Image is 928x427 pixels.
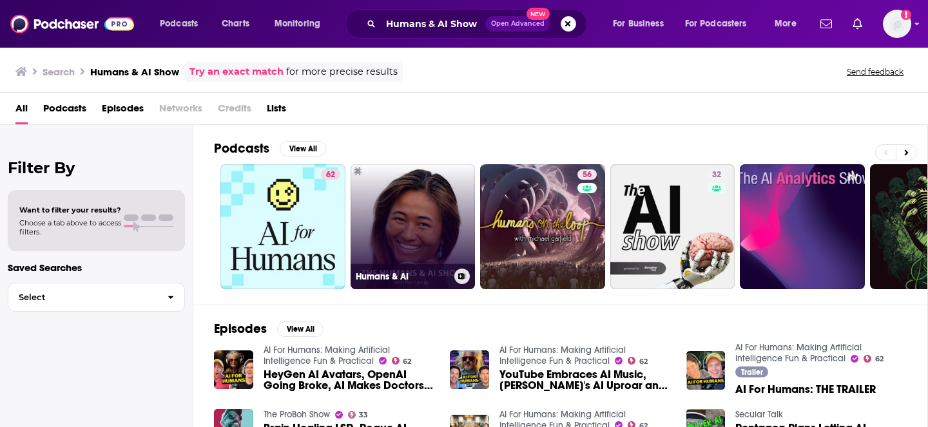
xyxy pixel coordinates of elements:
[326,169,335,182] span: 62
[883,10,911,38] img: User Profile
[685,15,747,33] span: For Podcasters
[277,321,324,337] button: View All
[766,14,813,34] button: open menu
[102,98,144,124] a: Episodes
[577,169,597,180] a: 56
[222,15,249,33] span: Charts
[275,15,320,33] span: Monitoring
[883,10,911,38] span: Logged in as biancagorospe
[214,321,324,337] a: EpisodesView All
[875,356,884,362] span: 62
[264,345,390,366] a: AI For Humans: Making Artificial Intelligence Fun & Practical
[43,66,75,78] h3: Search
[213,14,257,34] a: Charts
[403,359,411,365] span: 62
[220,164,345,289] a: 62
[356,271,449,282] h3: Humans & AI
[864,355,884,363] a: 62
[491,21,545,27] span: Open Advanced
[639,359,648,365] span: 62
[610,164,735,289] a: 32
[901,10,911,20] svg: Add a profile image
[214,350,253,390] img: HeyGen AI Avatars, OpenAI Going Broke, AI Makes Doctors Better & Comedic History Showdown | AI Fo...
[264,409,330,420] a: The ProBoh Show
[583,169,592,182] span: 56
[604,14,680,34] button: open menu
[499,345,626,366] a: AI For Humans: Making Artificial Intelligence Fun & Practical
[8,261,185,274] p: Saved Searches
[189,64,284,79] a: Try an exact match
[677,14,766,34] button: open menu
[8,158,185,177] h2: Filter By
[485,16,550,32] button: Open AdvancedNew
[847,13,867,35] a: Show notifications dropdown
[712,169,721,182] span: 32
[280,141,326,157] button: View All
[151,14,215,34] button: open menu
[321,169,340,180] a: 62
[707,169,726,180] a: 32
[613,15,664,33] span: For Business
[883,10,911,38] button: Show profile menu
[499,369,671,391] a: YouTube Embraces AI Music, Gaming's AI Uproar and Celebrity AI Teachers | AI For Humans
[267,98,286,124] a: Lists
[214,321,267,337] h2: Episodes
[214,140,326,157] a: PodcastsView All
[628,357,648,365] a: 62
[735,384,876,395] a: AI For Humans: THE TRAILER
[90,66,179,78] h3: Humans & AI Show
[392,357,412,365] a: 62
[19,205,121,214] span: Want to filter your results?
[735,409,783,420] a: Secular Talk
[450,350,489,390] img: YouTube Embraces AI Music, Gaming's AI Uproar and Celebrity AI Teachers | AI For Humans
[159,98,202,124] span: Networks
[218,98,251,124] span: Credits
[264,369,435,391] a: HeyGen AI Avatars, OpenAI Going Broke, AI Makes Doctors Better & Comedic History Showdown | AI Fo...
[348,411,369,419] a: 33
[160,15,198,33] span: Podcasts
[19,218,121,236] span: Choose a tab above to access filters.
[843,66,907,77] button: Send feedback
[480,164,605,289] a: 56
[358,9,599,39] div: Search podcasts, credits, & more...
[10,12,134,36] img: Podchaser - Follow, Share and Rate Podcasts
[775,15,797,33] span: More
[15,98,28,124] a: All
[686,351,726,390] img: AI For Humans: THE TRAILER
[8,293,157,301] span: Select
[286,64,398,79] span: for more precise results
[359,412,368,418] span: 33
[351,164,476,289] a: Humans & AI
[381,14,485,34] input: Search podcasts, credits, & more...
[214,140,269,157] h2: Podcasts
[527,8,550,20] span: New
[815,13,837,35] a: Show notifications dropdown
[499,369,671,391] span: YouTube Embraces AI Music, [PERSON_NAME]'s AI Uproar and Celebrity AI Teachers | AI For Humans
[741,368,763,376] span: Trailer
[8,283,185,312] button: Select
[735,342,862,364] a: AI For Humans: Making Artificial Intelligence Fun & Practical
[266,14,337,34] button: open menu
[43,98,86,124] a: Podcasts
